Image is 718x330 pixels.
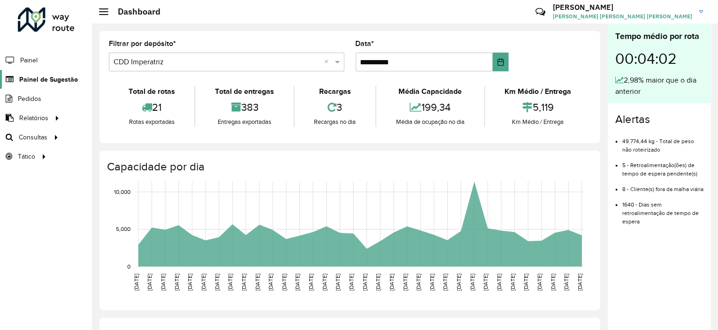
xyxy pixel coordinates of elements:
li: 8 - Cliente(s) fora da malha viária [622,178,703,193]
label: Filtrar por depósito [109,38,176,49]
text: [DATE] [160,274,166,291]
button: Choose Date [493,53,509,71]
span: Tático [18,152,35,161]
text: [DATE] [415,274,421,291]
div: 199,34 [379,97,481,117]
text: [DATE] [133,274,139,291]
div: Média Capacidade [379,86,481,97]
text: [DATE] [281,274,287,291]
div: Total de rotas [111,86,192,97]
div: 383 [198,97,291,117]
label: Data [356,38,374,49]
span: Clear all [325,56,333,68]
div: Total de entregas [198,86,291,97]
text: [DATE] [147,274,153,291]
text: [DATE] [362,274,368,291]
div: Km Médio / Entrega [488,117,588,127]
div: 21 [111,97,192,117]
text: [DATE] [443,274,449,291]
text: [DATE] [308,274,314,291]
text: [DATE] [402,274,408,291]
li: 5 - Retroalimentação(ões) de tempo de espera pendente(s) [622,154,703,178]
text: [DATE] [335,274,341,291]
text: [DATE] [469,274,475,291]
text: 10,000 [114,189,130,195]
span: Painel [20,55,38,65]
text: [DATE] [536,274,542,291]
li: 49.774,44 kg - Total de peso não roteirizado [622,130,703,154]
text: [DATE] [523,274,529,291]
div: Média de ocupação no dia [379,117,481,127]
span: [PERSON_NAME] [PERSON_NAME] [PERSON_NAME] [553,12,692,21]
div: 5,119 [488,97,588,117]
div: Entregas exportadas [198,117,291,127]
h4: Capacidade por dia [107,160,591,174]
text: [DATE] [254,274,260,291]
li: 1640 - Dias sem retroalimentação de tempo de espera [622,193,703,226]
div: Recargas no dia [297,117,373,127]
text: [DATE] [429,274,435,291]
text: [DATE] [295,274,301,291]
text: [DATE] [267,274,274,291]
div: Km Médio / Entrega [488,86,588,97]
text: [DATE] [389,274,395,291]
text: 5,000 [116,226,130,232]
text: [DATE] [187,274,193,291]
text: [DATE] [174,274,180,291]
text: 0 [127,263,130,269]
div: 2,98% maior que o dia anterior [615,75,703,97]
text: [DATE] [577,274,583,291]
text: [DATE] [241,274,247,291]
text: [DATE] [200,274,206,291]
text: [DATE] [483,274,489,291]
text: [DATE] [563,274,569,291]
h4: Alertas [615,113,703,126]
h2: Dashboard [108,7,160,17]
text: [DATE] [375,274,381,291]
text: [DATE] [510,274,516,291]
text: [DATE] [348,274,354,291]
text: [DATE] [321,274,328,291]
span: Painel de Sugestão [19,75,78,84]
div: Tempo médio por rota [615,30,703,43]
text: [DATE] [227,274,233,291]
a: Contato Rápido [530,2,550,22]
span: Consultas [19,132,47,142]
h3: [PERSON_NAME] [553,3,692,12]
div: Recargas [297,86,373,97]
div: 00:04:02 [615,43,703,75]
text: [DATE] [214,274,220,291]
div: 3 [297,97,373,117]
text: [DATE] [496,274,502,291]
span: Pedidos [18,94,41,104]
text: [DATE] [456,274,462,291]
div: Rotas exportadas [111,117,192,127]
text: [DATE] [550,274,556,291]
span: Relatórios [19,113,48,123]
